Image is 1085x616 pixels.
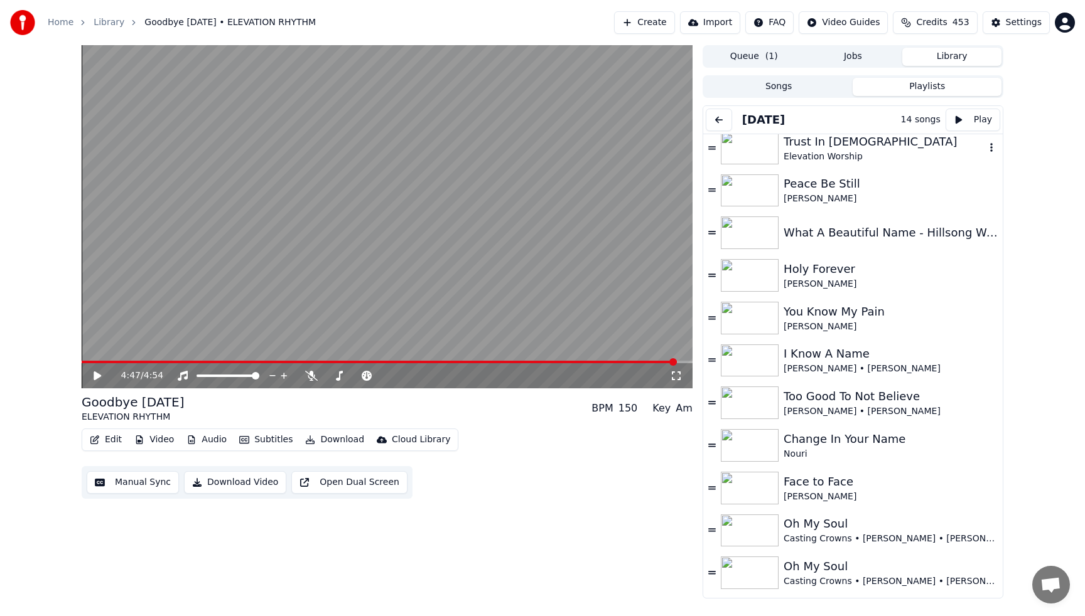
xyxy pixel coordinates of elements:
div: Peace Be Still [784,175,998,193]
button: Video [129,431,179,449]
div: / [121,369,151,382]
span: Goodbye [DATE] • ELEVATION RHYTHM [144,16,316,29]
button: Import [680,11,740,34]
div: Casting Crowns • [PERSON_NAME] • [PERSON_NAME] [784,575,998,588]
span: Credits [916,16,947,29]
div: Casting Crowns • [PERSON_NAME] • [PERSON_NAME] [784,533,998,545]
div: [PERSON_NAME] [784,321,998,333]
button: Manual Sync [87,471,179,494]
span: ( 1 ) [765,50,778,63]
img: youka [10,10,35,35]
button: Settings [983,11,1050,34]
span: 4:54 [144,369,163,382]
span: 453 [953,16,969,29]
a: Home [48,16,73,29]
div: Key [652,401,671,416]
button: Audio [181,431,232,449]
button: Video Guides [799,11,888,34]
button: [DATE] [737,111,791,129]
button: Credits453 [893,11,977,34]
div: Oh My Soul [784,558,998,575]
button: Download [300,431,369,449]
div: BPM [591,401,613,416]
div: I Know A Name [784,345,998,363]
div: Trust In [DEMOGRAPHIC_DATA] [784,133,985,151]
button: Subtitles [234,431,298,449]
button: Play [946,109,1000,131]
div: Too Good To Not Believe [784,388,998,405]
button: Library [902,48,1001,66]
div: Open chat [1032,566,1070,603]
div: Change In Your Name [784,430,998,448]
div: Holy Forever [784,260,998,278]
div: Cloud Library [392,433,450,446]
button: Queue [704,48,804,66]
button: Create [614,11,675,34]
button: Jobs [804,48,903,66]
div: Face to Face [784,473,998,491]
div: Oh My Soul [784,515,998,533]
div: [PERSON_NAME] [784,491,998,503]
div: 14 songs [901,114,941,126]
button: Edit [85,431,127,449]
a: Library [94,16,124,29]
button: Playlists [853,78,1001,96]
div: Goodbye [DATE] [82,393,185,411]
div: 150 [618,401,638,416]
span: 4:47 [121,369,141,382]
div: [PERSON_NAME] • [PERSON_NAME] [784,405,998,418]
div: ELEVATION RHYTHM [82,411,185,423]
div: What A Beautiful Name - Hillsong Worship [784,224,998,242]
div: [PERSON_NAME] [784,193,998,205]
div: Nouri [784,448,998,460]
div: Settings [1006,16,1042,29]
button: Songs [704,78,853,96]
div: [PERSON_NAME] [784,278,998,290]
button: FAQ [745,11,794,34]
button: Download Video [184,471,286,494]
div: Am [676,401,693,416]
div: Elevation Worship [784,151,985,163]
div: You Know My Pain [784,303,998,321]
nav: breadcrumb [48,16,316,29]
button: Open Dual Screen [291,471,408,494]
div: [PERSON_NAME] • [PERSON_NAME] [784,363,998,375]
